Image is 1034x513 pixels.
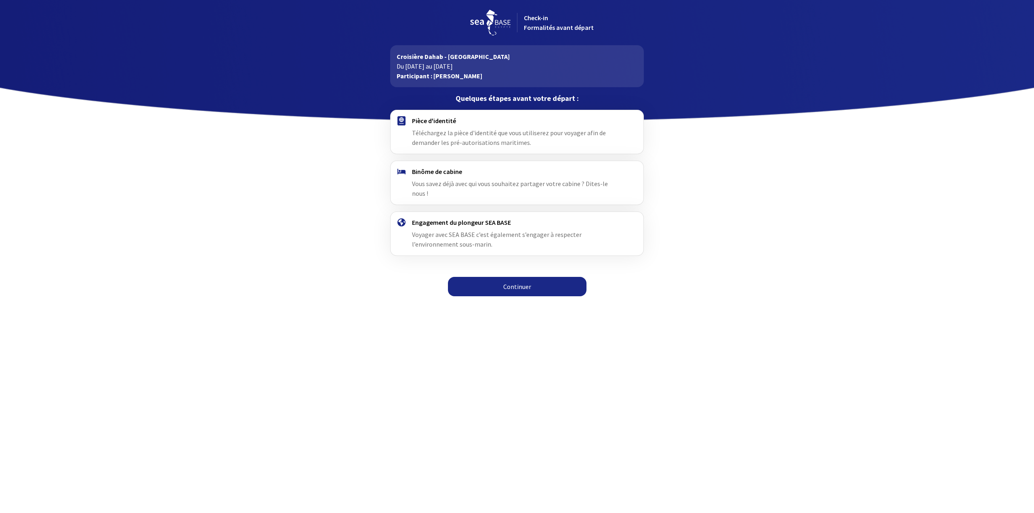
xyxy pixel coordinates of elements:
span: Téléchargez la pièce d'identité que vous utiliserez pour voyager afin de demander les pré-autoris... [412,129,606,147]
h4: Binôme de cabine [412,168,622,176]
p: Quelques étapes avant votre départ : [390,94,643,103]
img: passport.svg [397,116,406,126]
span: Check-in Formalités avant départ [524,14,594,31]
span: Voyager avec SEA BASE c’est également s’engager à respecter l’environnement sous-marin. [412,230,582,248]
img: binome.svg [397,169,406,174]
p: Du [DATE] au [DATE] [397,61,637,71]
h4: Pièce d'identité [412,117,622,125]
p: Croisière Dahab - [GEOGRAPHIC_DATA] [397,52,637,61]
span: Vous savez déjà avec qui vous souhaitez partager votre cabine ? Dites-le nous ! [412,180,608,197]
h4: Engagement du plongeur SEA BASE [412,218,622,226]
img: engagement.svg [397,218,406,226]
img: logo_seabase.svg [470,10,511,36]
a: Continuer [448,277,586,296]
p: Participant : [PERSON_NAME] [397,71,637,81]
